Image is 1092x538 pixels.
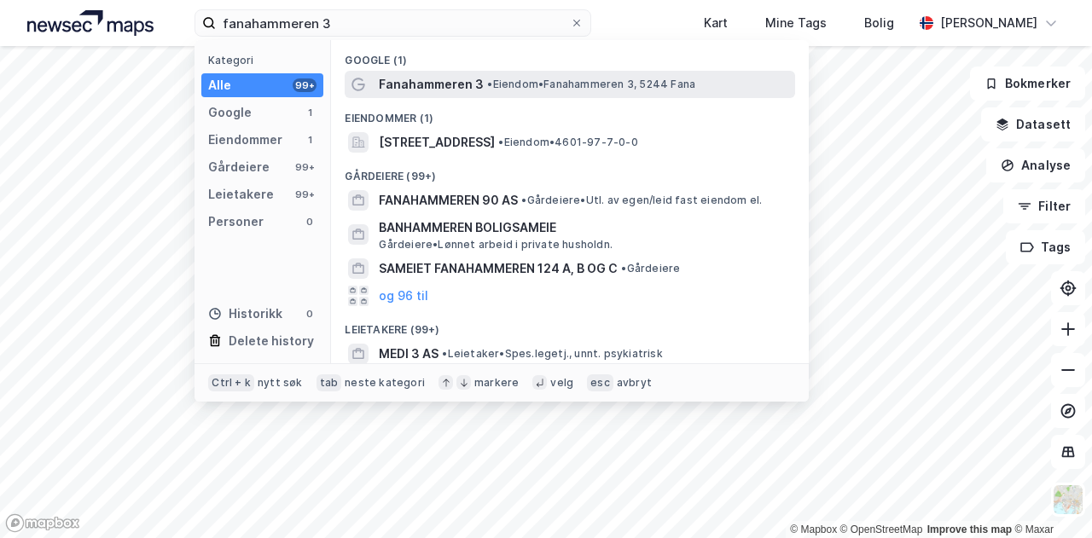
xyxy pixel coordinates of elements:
span: • [498,136,503,148]
div: Historikk [208,304,282,324]
div: neste kategori [345,376,425,390]
button: Filter [1003,189,1085,223]
span: SAMEIET FANAHAMMEREN 124 A, B OG C [379,258,618,279]
div: 0 [303,307,317,321]
div: 0 [303,215,317,229]
div: Google [208,102,252,123]
input: Søk på adresse, matrikkel, gårdeiere, leietakere eller personer [216,10,570,36]
a: Mapbox [790,524,837,535]
div: Personer [208,211,264,232]
span: Leietaker • Spes.legetj., unnt. psykiatrisk [442,347,662,361]
div: Leietakere [208,184,274,205]
div: [PERSON_NAME] [940,13,1037,33]
div: nytt søk [258,376,303,390]
span: BANHAMMEREN BOLIGSAMEIE [379,217,788,238]
span: • [442,347,447,360]
button: Analyse [986,148,1085,182]
button: Bokmerker [970,67,1085,101]
div: 99+ [293,188,317,201]
div: Eiendommer [208,130,282,150]
div: avbryt [617,376,652,390]
div: Kategori [208,54,323,67]
span: MEDI 3 AS [379,344,439,364]
span: Fanahammeren 3 [379,74,484,95]
div: Bolig [864,13,894,33]
div: tab [317,374,342,391]
span: Eiendom • 4601-97-7-0-0 [498,136,637,149]
span: • [487,78,492,90]
button: og 96 til [379,286,428,306]
div: Delete history [229,331,314,351]
a: Mapbox homepage [5,513,80,533]
div: Ctrl + k [208,374,254,391]
div: Gårdeiere [208,157,270,177]
img: logo.a4113a55bc3d86da70a041830d287a7e.svg [27,10,154,36]
div: Alle [208,75,231,95]
span: [STREET_ADDRESS] [379,132,495,153]
div: Eiendommer (1) [331,98,809,129]
span: • [521,194,526,206]
div: 99+ [293,160,317,174]
div: Kontrollprogram for chat [1007,456,1092,538]
iframe: Chat Widget [1007,456,1092,538]
div: Google (1) [331,40,809,71]
button: Datasett [981,107,1085,142]
div: Mine Tags [765,13,827,33]
span: FANAHAMMEREN 90 AS [379,190,518,211]
a: Improve this map [927,524,1012,535]
span: Eiendom • Fanahammeren 3, 5244 Fana [487,78,695,91]
div: Gårdeiere (99+) [331,156,809,187]
div: markere [474,376,519,390]
span: • [621,262,626,275]
div: 1 [303,106,317,119]
div: Kart [704,13,728,33]
span: Gårdeiere • Utl. av egen/leid fast eiendom el. [521,194,762,207]
button: Tags [1006,230,1085,264]
div: 99+ [293,78,317,92]
div: Leietakere (99+) [331,309,809,340]
div: 1 [303,133,317,147]
div: esc [587,374,613,391]
div: velg [550,376,573,390]
span: Gårdeiere • Lønnet arbeid i private husholdn. [379,238,613,252]
span: Gårdeiere [621,262,680,275]
a: OpenStreetMap [840,524,923,535]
